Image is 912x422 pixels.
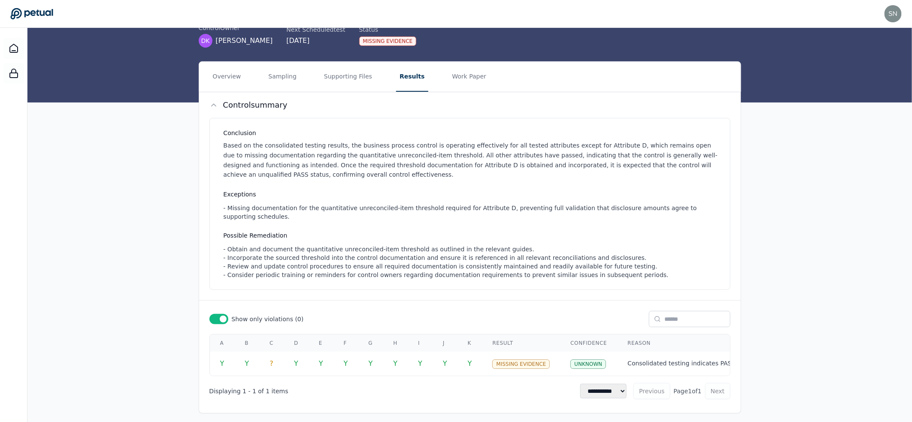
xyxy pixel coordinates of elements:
[224,129,720,137] h3: Conclusion
[199,62,741,92] nav: Tabs
[232,315,304,323] span: Show only violations ( 0 )
[220,359,224,368] span: Y
[433,335,458,352] th: J
[309,335,333,352] th: E
[224,231,720,240] h3: Possible Remediation
[468,359,472,368] span: Y
[674,387,702,395] span: Page 1 of 1
[259,335,284,352] th: C
[570,359,606,369] div: UNKNOWN
[201,36,210,45] span: DK
[199,92,741,118] button: Controlsummary
[234,335,259,352] th: B
[333,335,358,352] th: F
[284,335,309,352] th: D
[270,359,273,368] span: ?
[418,359,422,368] span: Y
[492,359,550,369] div: Missing Evidence
[627,359,772,368] div: Consolidated testing indicates PASS for all attributes except Attribute D, which remains OPEN due...
[482,335,560,352] th: Result
[286,25,345,34] div: Next Scheduled test
[294,359,298,368] span: Y
[3,63,24,84] a: SOC
[383,335,408,352] th: H
[358,335,383,352] th: G
[359,25,417,34] div: Status
[359,36,417,46] div: Missing Evidence
[393,359,397,368] span: Y
[209,387,288,395] div: Displaying 1 - 1 of 1 items
[224,204,720,221] div: - Missing documentation for the quantitative unreconciled-item threshold required for Attribute D...
[245,359,249,368] span: Y
[224,245,720,279] div: - Obtain and document the quantitative unreconciled-item threshold as outlined in the relevant gu...
[199,24,273,32] div: control Owner
[224,141,720,180] p: Based on the consolidated testing results, the business process control is operating effectively ...
[209,62,245,92] button: Overview
[408,335,433,352] th: I
[319,359,323,368] span: Y
[705,383,730,399] button: Next
[265,62,300,92] button: Sampling
[560,335,617,352] th: Confidence
[3,38,24,59] a: Dashboard
[449,62,490,92] button: Work Paper
[396,62,428,92] button: Results
[633,383,670,399] button: Previous
[885,5,902,22] img: snir+reddit@petual.ai
[443,359,447,368] span: Y
[216,36,273,46] span: [PERSON_NAME]
[617,335,782,352] th: Reason
[321,62,376,92] button: Supporting Files
[210,335,235,352] th: A
[286,36,345,46] div: [DATE]
[369,359,373,368] span: Y
[344,359,348,368] span: Y
[224,190,720,199] h3: Exceptions
[223,99,288,111] h2: Control summary
[458,335,482,352] th: K
[10,8,53,20] a: Go to Dashboard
